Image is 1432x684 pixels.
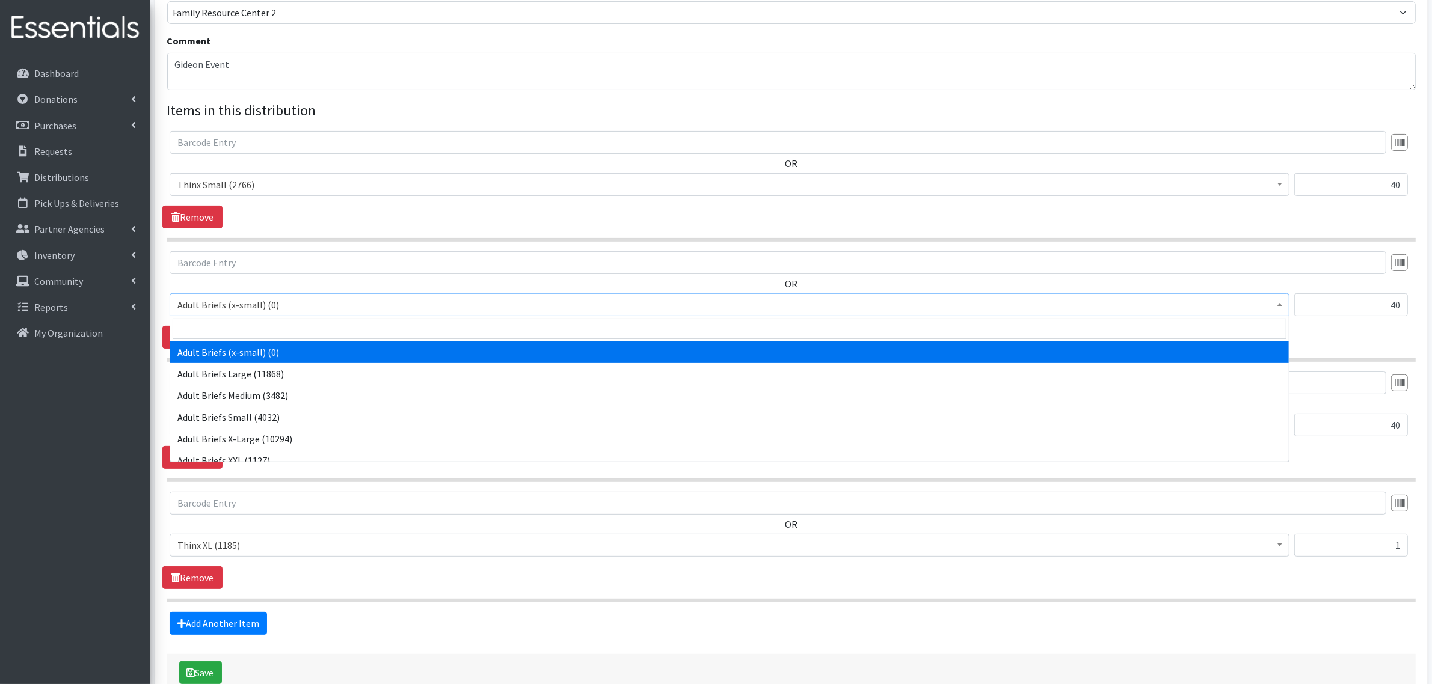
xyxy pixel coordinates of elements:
[170,293,1289,316] span: Adult Briefs (x-small) (0)
[179,661,222,684] button: Save
[5,217,146,241] a: Partner Agencies
[34,223,105,235] p: Partner Agencies
[34,93,78,105] p: Donations
[785,276,797,291] label: OR
[170,612,267,635] a: Add Another Item
[5,295,146,319] a: Reports
[1294,293,1408,316] input: Quantity
[167,100,1416,121] legend: Items in this distribution
[1294,414,1408,436] input: Quantity
[170,534,1289,557] span: Thinx XL (1185)
[162,566,223,589] a: Remove
[5,8,146,48] img: HumanEssentials
[177,537,1282,554] span: Thinx XL (1185)
[5,61,146,85] a: Dashboard
[785,517,797,531] label: OR
[34,145,72,157] p: Requests
[170,406,1289,428] li: Adult Briefs Small (4032)
[170,450,1289,471] li: Adult Briefs XXL (1127)
[1294,534,1408,557] input: Quantity
[170,251,1386,274] input: Barcode Entry
[34,275,83,287] p: Community
[5,87,146,111] a: Donations
[5,191,146,215] a: Pick Ups & Deliveries
[170,131,1386,154] input: Barcode Entry
[34,67,79,79] p: Dashboard
[5,114,146,138] a: Purchases
[170,341,1289,363] li: Adult Briefs (x-small) (0)
[170,492,1386,515] input: Barcode Entry
[5,321,146,345] a: My Organization
[785,156,797,171] label: OR
[5,243,146,267] a: Inventory
[177,176,1282,193] span: Thinx Small (2766)
[5,139,146,163] a: Requests
[170,385,1289,406] li: Adult Briefs Medium (3482)
[34,120,76,132] p: Purchases
[162,326,223,349] a: Remove
[34,171,89,183] p: Distributions
[5,269,146,293] a: Community
[34,197,119,209] p: Pick Ups & Deliveries
[170,173,1289,196] span: Thinx Small (2766)
[34,327,103,339] p: My Organization
[1294,173,1408,196] input: Quantity
[5,165,146,189] a: Distributions
[34,249,75,261] p: Inventory
[162,206,223,228] a: Remove
[170,428,1289,450] li: Adult Briefs X-Large (10294)
[170,363,1289,385] li: Adult Briefs Large (11868)
[177,296,1282,313] span: Adult Briefs (x-small) (0)
[167,34,211,48] label: Comment
[162,446,223,469] a: Remove
[34,301,68,313] p: Reports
